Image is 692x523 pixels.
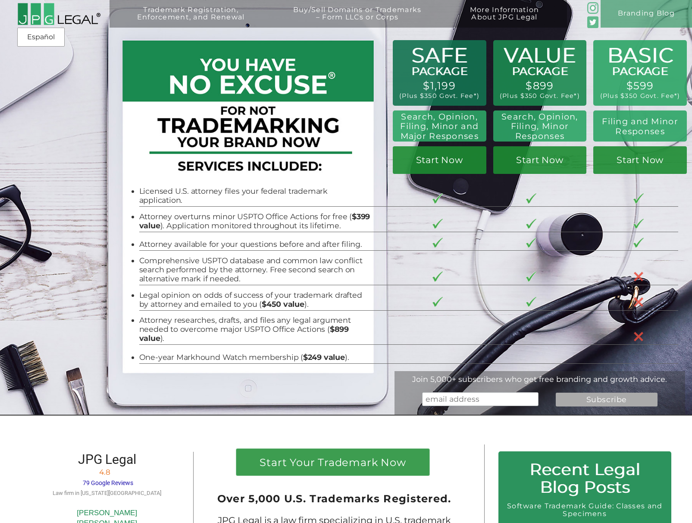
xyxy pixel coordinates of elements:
a: Trademark Registration,Enforcement, and Renewal [116,6,266,34]
a: Start Now [493,146,587,173]
input: email address [422,392,539,406]
img: checkmark-border-3.png [432,219,443,229]
img: checkmark-border-3.png [432,238,443,248]
img: checkmark-border-3.png [432,271,443,281]
li: Attorney available for your questions before and after filing. [139,240,373,249]
img: glyph-logo_May2016-green3-90.png [587,2,599,14]
a: Español [20,29,62,45]
img: X-30-3.png [633,331,644,342]
img: X-30-3.png [633,297,644,307]
img: checkmark-border-3.png [526,297,536,307]
img: checkmark-border-3.png [526,193,536,203]
li: Legal opinion on odds of success of your trademark drafted by attorney and emailed to you ( ). [139,291,373,309]
img: checkmark-border-3.png [633,193,644,203]
img: checkmark-border-3.png [432,193,443,203]
h2: Filing and Minor Responses [599,117,681,136]
a: Start Now [593,146,687,173]
a: More InformationAbout JPG Legal [449,6,560,34]
b: $450 value [262,299,304,309]
img: Twitter_Social_Icon_Rounded_Square_Color-mid-green3-90.png [587,16,599,28]
li: Attorney researches, drafts, and files any legal argument needed to overcome major USPTO Office A... [139,316,373,343]
img: checkmark-border-3.png [526,219,536,229]
h2: Search, Opinion, Filing, Minor and Major Responses [397,112,482,141]
span: JPG Legal [78,452,136,467]
img: 2016-logo-black-letters-3-r.png [17,3,100,25]
b: $899 value [139,325,349,343]
a: Start Your Trademark Now [236,449,429,476]
h2: Search, Opinion, Filing, Minor Responses [498,112,581,141]
li: One-year Markhound Watch membership ( ). [139,353,373,362]
img: checkmark-border-3.png [633,219,644,229]
span: 79 Google Reviews [83,479,133,486]
img: checkmark-border-3.png [526,271,536,281]
img: checkmark-border-3.png [432,297,443,307]
span: Recent Legal Blog Posts [529,459,640,497]
li: Comprehensive USPTO database and common law conflict search performed by the attorney. Free secon... [139,256,373,284]
img: X-30-3.png [633,271,644,282]
b: $399 value [139,212,370,230]
a: JPG Legal 4.8 79 Google Reviews Law firm in [US_STATE][GEOGRAPHIC_DATA] [53,457,161,497]
span: 4.8 [99,468,110,476]
span: Law firm in [US_STATE][GEOGRAPHIC_DATA] [53,490,161,496]
a: Start Now [393,146,486,173]
h1: Start Your Trademark Now [243,457,422,472]
a: Buy/Sell Domains or Trademarks– Form LLCs or Corps [272,6,442,34]
b: $249 value [303,353,345,362]
li: Attorney overturns minor USPTO Office Actions for free ( ). Application monitored throughout its ... [139,212,373,230]
div: Join 5,000+ subscribers who get free branding and growth advice. [395,375,685,384]
li: Licensed U.S. attorney files your federal trademark application. [139,187,373,205]
img: checkmark-border-3.png [526,238,536,248]
input: Subscribe [556,393,658,406]
a: Software Trademark Guide: Classes and Specimens [507,501,663,518]
span: Over 5,000 U.S. Trademarks Registered. [217,492,451,505]
img: checkmark-border-3.png [633,238,644,248]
